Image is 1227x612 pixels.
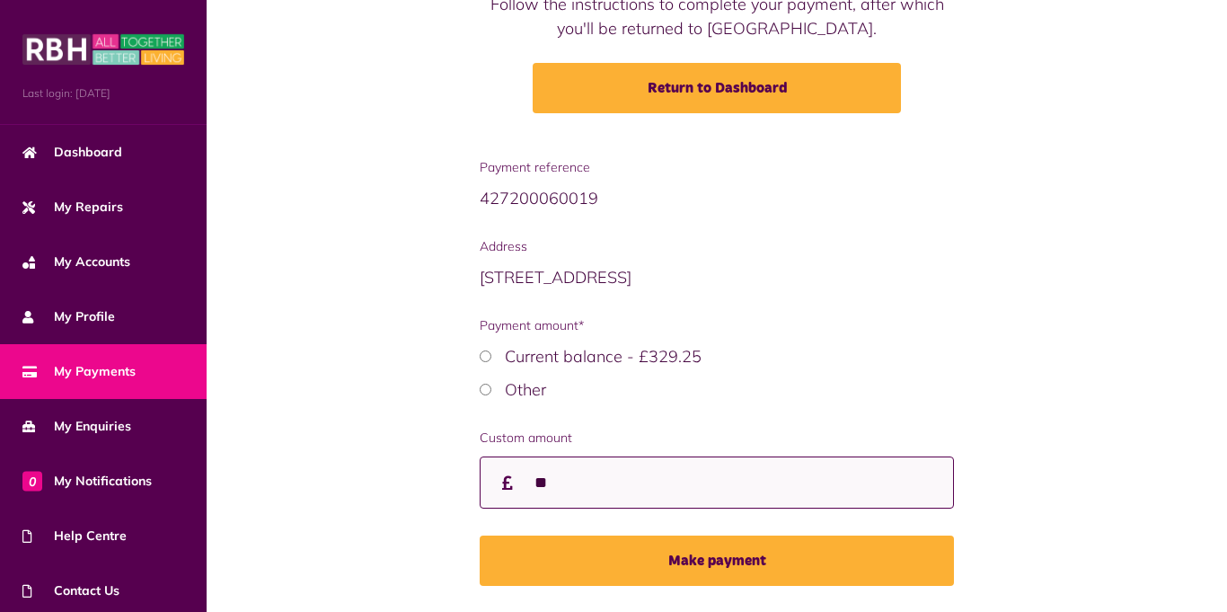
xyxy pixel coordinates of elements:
[22,85,184,102] span: Last login: [DATE]
[22,307,115,326] span: My Profile
[533,63,901,113] a: Return to Dashboard
[480,267,631,288] span: [STREET_ADDRESS]
[480,429,954,448] label: Custom amount
[480,237,954,256] span: Address
[22,417,131,436] span: My Enquiries
[22,31,184,67] img: MyRBH
[480,536,954,586] button: Make payment
[22,253,130,271] span: My Accounts
[22,198,123,217] span: My Repairs
[505,346,702,367] label: Current balance - £329.25
[22,143,122,162] span: Dashboard
[22,527,127,545] span: Help Centre
[22,471,42,491] span: 0
[480,316,954,335] span: Payment amount*
[480,158,954,177] span: Payment reference
[480,188,598,208] span: 427200060019
[22,472,152,491] span: My Notifications
[22,581,119,600] span: Contact Us
[22,362,136,381] span: My Payments
[505,379,546,400] label: Other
